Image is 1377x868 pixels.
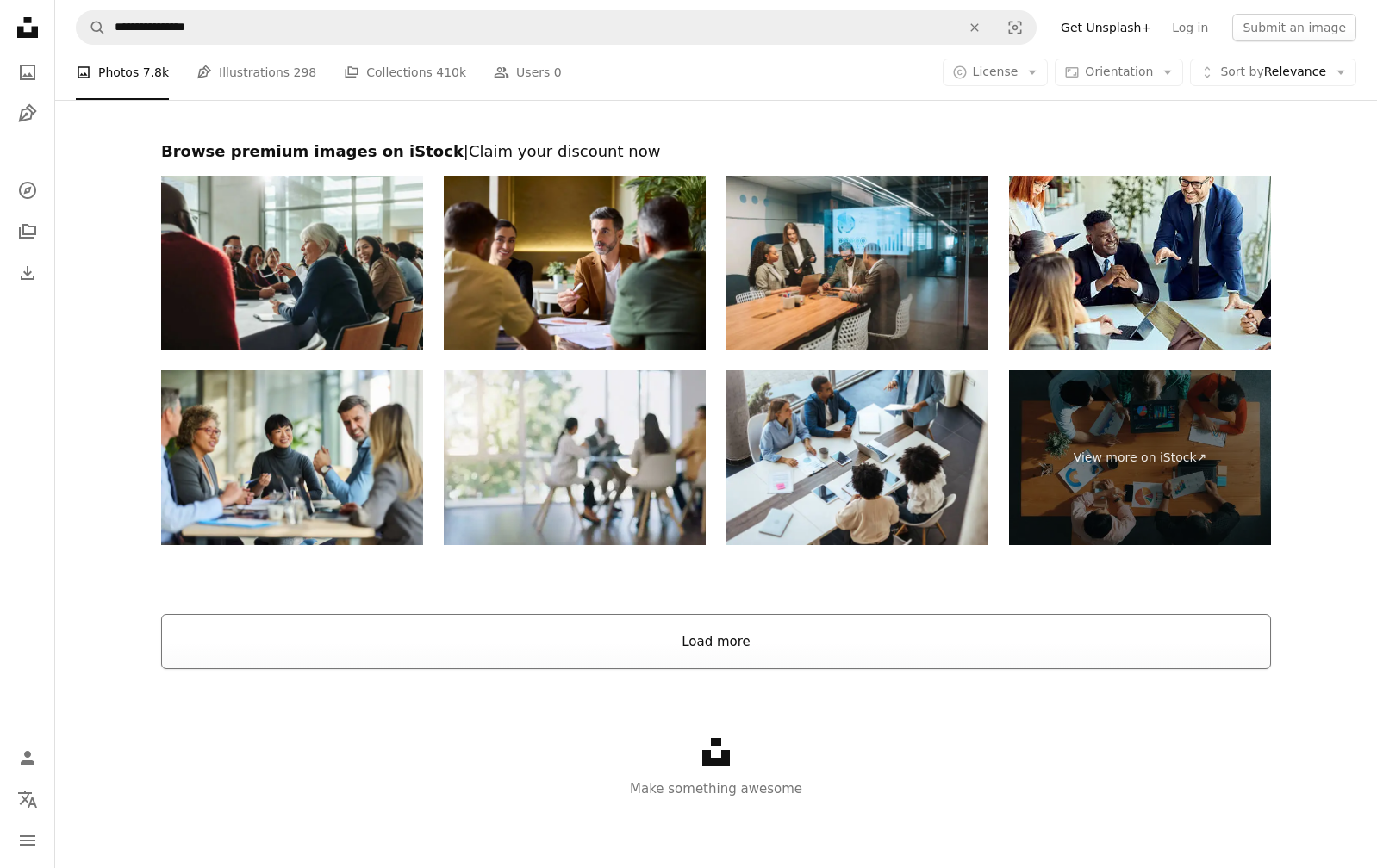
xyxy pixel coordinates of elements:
[444,176,706,350] img: Business professionals planning strategies
[10,256,45,290] a: Download History
[10,10,45,48] a: Home — Unsplash
[77,11,106,44] button: Search Unsplash
[28,45,41,59] img: website_grey.svg
[76,10,1037,45] form: Find visuals sitewide
[1085,65,1153,78] span: Orientation
[10,96,45,131] a: Illustrations
[190,102,290,113] div: Keywords by Traffic
[726,176,988,350] img: Business woman leading meeting
[1009,176,1271,350] img: Professional Business Team Collaborating During a Meeting in a Modern Office Setting
[1220,64,1326,81] span: Relevance
[726,370,988,545] img: Diverse Team in a Business Meeting Collaborating on Projects
[161,141,1271,162] h2: Browse premium images on iStock
[65,102,154,113] div: Domain Overview
[10,741,45,775] a: Log in / Sign up
[55,778,1377,799] p: Make something awesome
[1162,14,1218,41] a: Log in
[294,63,317,82] span: 298
[956,11,994,44] button: Clear
[161,176,423,350] img: Diverse group of business professionals in a meeting with a woman speaking
[1190,59,1356,86] button: Sort byRelevance
[943,59,1049,86] button: License
[161,370,423,545] img: Happy multiracial business team talking on a meeting in the office.
[161,614,1271,669] button: Load more
[47,100,60,114] img: tab_domain_overview_orange.svg
[494,45,562,100] a: Users 0
[1050,14,1162,41] a: Get Unsplash+
[1009,370,1271,545] a: View more on iStock↗
[554,63,562,82] span: 0
[171,100,185,114] img: tab_keywords_by_traffic_grey.svg
[1220,65,1263,78] span: Sort by
[45,45,190,59] div: Domain: [DOMAIN_NAME]
[464,142,661,160] span: | Claim your discount now
[28,28,41,41] img: logo_orange.svg
[10,214,45,249] a: Collections
[48,28,84,41] div: v 4.0.25
[10,173,45,208] a: Explore
[1232,14,1356,41] button: Submit an image
[196,45,316,100] a: Illustrations 298
[973,65,1019,78] span: License
[10,782,45,816] button: Language
[444,370,706,545] img: Business meeting, blurred background and people in office for teamwork, collaboration and plannin...
[436,63,466,82] span: 410k
[10,823,45,858] button: Menu
[10,55,45,90] a: Photos
[344,45,466,100] a: Collections 410k
[994,11,1036,44] button: Visual search
[1055,59,1183,86] button: Orientation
